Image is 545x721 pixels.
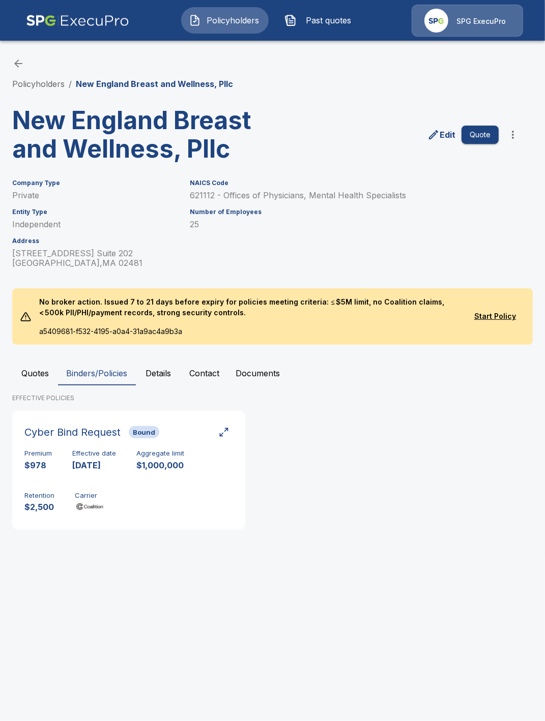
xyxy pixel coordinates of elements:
[284,14,297,26] img: Past quotes Icon
[190,220,444,229] p: 25
[301,14,357,26] span: Past quotes
[205,14,261,26] span: Policyholders
[12,106,264,163] h3: New England Breast and Wellness, Pllc
[412,5,523,37] a: Agency IconSPG ExecuPro
[12,179,178,187] h6: Company Type
[75,501,105,512] img: Carrier
[31,326,466,345] p: a5409681-f532-4195-a0a4-31a9ac4a9b3a
[190,208,444,216] h6: Number of Employees
[12,220,178,229] p: Independent
[462,126,499,144] button: Quote
[189,14,201,26] img: Policyholders Icon
[12,361,58,385] button: Quotes
[456,16,506,26] p: SPG ExecuPro
[24,460,52,471] p: $978
[466,307,525,326] button: Start Policy
[277,7,364,34] button: Past quotes IconPast quotes
[181,361,227,385] button: Contact
[136,449,184,458] h6: Aggregate limit
[425,127,457,143] a: edit
[69,78,72,90] li: /
[31,288,466,326] p: No broker action. Issued 7 to 21 days before expiry for policies meeting criteria: ≤ $5M limit, n...
[12,79,65,89] a: Policyholders
[24,424,121,440] h6: Cyber Bind Request
[227,361,288,385] button: Documents
[12,78,233,90] nav: breadcrumb
[129,428,159,436] span: Bound
[72,460,116,471] p: [DATE]
[24,501,54,513] p: $2,500
[424,9,448,33] img: Agency Icon
[12,361,533,385] div: policyholder tabs
[72,449,116,458] h6: Effective date
[26,5,129,37] img: AA Logo
[12,57,24,70] a: back
[12,191,178,200] p: Private
[440,129,455,141] p: Edit
[503,125,523,145] button: more
[12,394,533,403] p: EFFECTIVE POLICIES
[135,361,181,385] button: Details
[75,492,105,500] h6: Carrier
[181,7,269,34] button: Policyholders IconPolicyholders
[58,361,135,385] button: Binders/Policies
[24,449,52,458] h6: Premium
[12,237,178,245] h6: Address
[12,249,178,268] p: [STREET_ADDRESS] Suite 202 [GEOGRAPHIC_DATA] , MA 02481
[76,78,233,90] p: New England Breast and Wellness, Pllc
[136,460,184,471] p: $1,000,000
[24,492,54,500] h6: Retention
[190,191,444,200] p: 621112 - Offices of Physicians, Mental Health Specialists
[190,179,444,187] h6: NAICS Code
[12,208,178,216] h6: Entity Type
